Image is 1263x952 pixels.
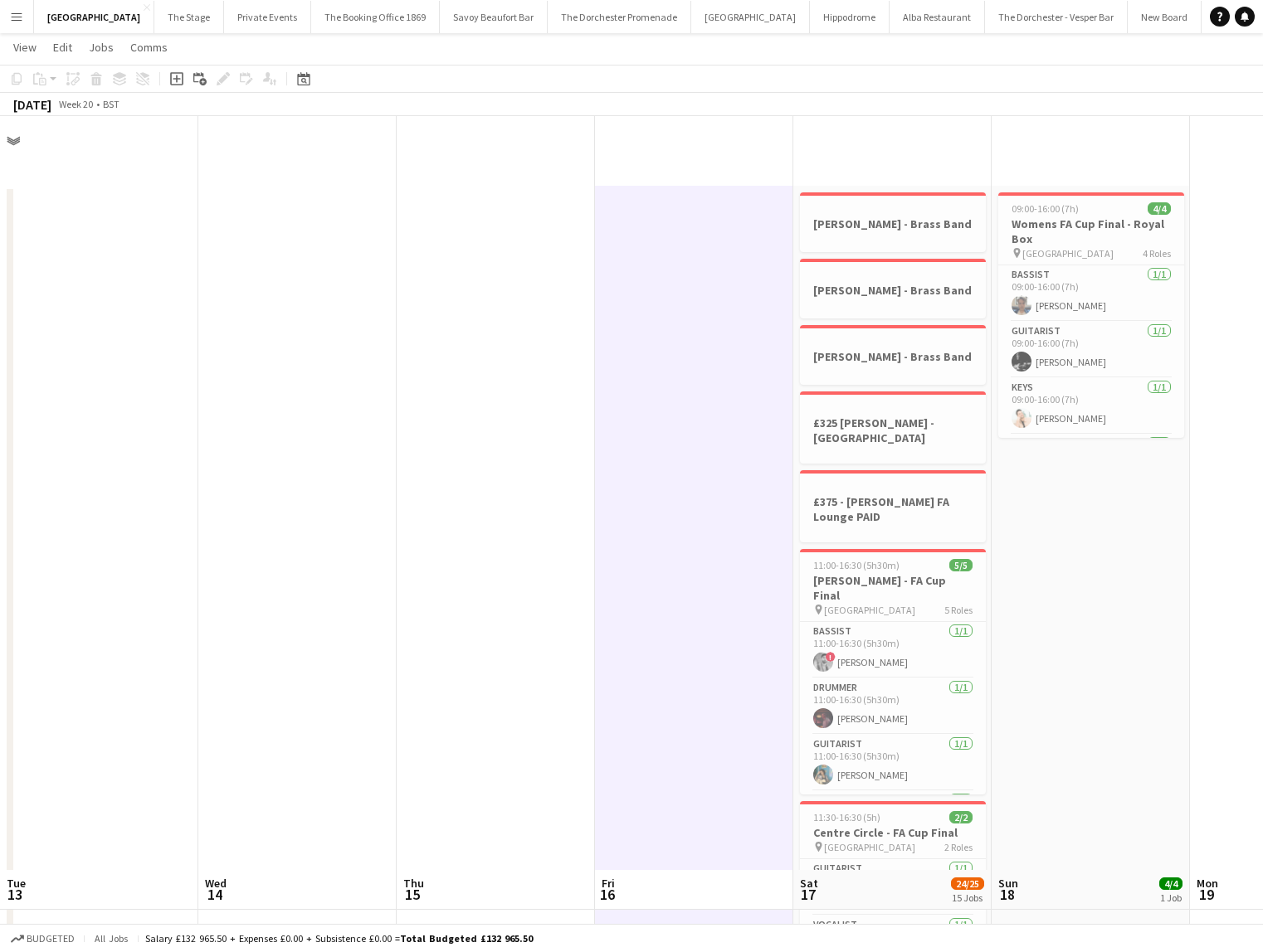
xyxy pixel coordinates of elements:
span: View [13,40,37,55]
button: [GEOGRAPHIC_DATA] [34,1,154,33]
span: [GEOGRAPHIC_DATA] [824,841,915,853]
app-card-role: Bassist1/111:00-16:30 (5h30m)![PERSON_NAME] [800,622,986,678]
button: The Stage [154,1,224,33]
span: Fri [602,876,615,891]
button: The Dorchester - Vesper Bar [985,1,1128,33]
span: Sun [998,876,1018,891]
h3: Centre Circle - FA Cup Final [800,825,986,840]
app-job-card: [PERSON_NAME] - Brass Band [800,325,986,385]
span: Edit [53,40,72,55]
h3: [PERSON_NAME] - Brass Band [800,216,986,231]
app-job-card: [PERSON_NAME] - Brass Band [800,192,986,252]
span: Mon [1197,876,1218,891]
app-card-role: Keys1/109:00-16:00 (7h)[PERSON_NAME] [998,378,1184,435]
span: 17 [797,885,818,904]
span: Wed [205,876,227,891]
span: 2/2 [949,811,973,823]
a: Jobs [82,36,120,58]
span: 14 [202,885,227,904]
span: Total Budgeted £132 965.50 [400,932,533,945]
span: 15 [401,885,424,904]
button: Budgeted [8,930,77,948]
span: 5 Roles [944,604,973,616]
span: Sat [800,876,818,891]
app-card-role: Keys1/1 [800,791,986,848]
div: Salary £132 965.50 + Expenses £0.00 + Subsistence £0.00 = [145,932,533,945]
span: 4/4 [1159,877,1183,890]
span: 13 [4,885,26,904]
div: 15 Jobs [952,891,983,904]
span: All jobs [91,932,131,945]
h3: [PERSON_NAME] - FA Cup Final [800,573,986,603]
h3: [PERSON_NAME] - Brass Band [800,283,986,298]
button: Hippodrome [810,1,890,33]
app-job-card: £375 - [PERSON_NAME] FA Lounge PAID [800,470,986,542]
app-job-card: 11:00-16:30 (5h30m)5/5[PERSON_NAME] - FA Cup Final [GEOGRAPHIC_DATA]5 RolesBassist1/111:00-16:30 ... [800,549,986,794]
a: Edit [46,36,79,58]
app-card-role: Bassist1/109:00-16:00 (7h)[PERSON_NAME] [998,265,1184,322]
app-job-card: 09:00-16:00 (7h)4/4Womens FA Cup Final - Royal Box [GEOGRAPHIC_DATA]4 RolesBassist1/109:00-16:00 ... [998,192,1184,438]
a: Comms [124,36,174,58]
span: Budgeted [27,933,75,945]
span: Jobs [89,40,114,55]
span: Week 20 [55,98,96,110]
span: [GEOGRAPHIC_DATA] [1022,247,1114,260]
h3: £325 [PERSON_NAME] - [GEOGRAPHIC_DATA] [800,415,986,445]
app-card-role: Guitarist1/109:00-16:00 (7h)[PERSON_NAME] [998,322,1184,378]
span: 4/4 [1148,202,1171,215]
div: BST [103,98,119,110]
span: 24/25 [951,877,984,890]
button: The Dorchester Promenade [548,1,691,33]
h3: Womens FA Cup Final - Royal Box [998,216,1184,246]
button: [GEOGRAPHIC_DATA] [691,1,810,33]
h3: [PERSON_NAME] - Brass Band [800,349,986,364]
span: [GEOGRAPHIC_DATA] [824,604,915,616]
span: 18 [996,885,1018,904]
app-job-card: £325 [PERSON_NAME] - [GEOGRAPHIC_DATA] [800,391,986,464]
span: 11:30-16:30 (5h) [813,811,880,823]
span: 09:00-16:00 (7h) [1012,202,1079,215]
span: 2 Roles [944,841,973,853]
button: New Board [1128,1,1202,33]
div: 1 Job [1160,891,1182,904]
app-card-role: Drummer1/111:00-16:30 (5h30m)[PERSON_NAME] [800,678,986,735]
h3: £375 - [PERSON_NAME] FA Lounge PAID [800,494,986,524]
button: The Booking Office 1869 [311,1,440,33]
span: 19 [1194,885,1218,904]
span: 16 [599,885,615,904]
button: Private Events [224,1,311,33]
span: ! [826,652,836,662]
div: [DATE] [13,96,51,113]
app-card-role: Guitarist1/111:30-16:30 (5h)[PERSON_NAME] [800,859,986,916]
app-card-role: Guitarist1/111:00-16:30 (5h30m)[PERSON_NAME] [800,735,986,791]
span: Tue [7,876,26,891]
span: Comms [130,40,168,55]
a: View [7,36,43,58]
button: Savoy Beaufort Bar [440,1,548,33]
span: Thu [403,876,424,891]
span: 11:00-16:30 (5h30m) [813,559,900,571]
button: Alba Restaurant [890,1,985,33]
app-job-card: [PERSON_NAME] - Brass Band [800,259,986,318]
app-card-role: Rep1/1 [998,435,1184,491]
span: 5/5 [949,559,973,571]
span: 4 Roles [1143,247,1171,260]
